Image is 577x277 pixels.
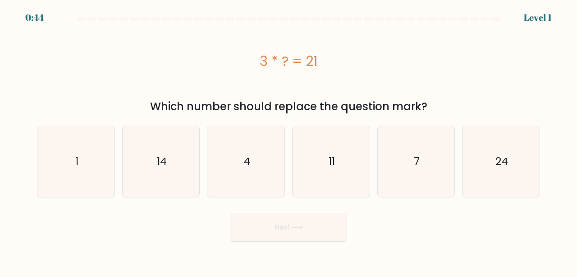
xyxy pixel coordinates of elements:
div: 0:44 [25,11,44,24]
text: 1 [75,154,78,169]
div: Level 1 [524,11,552,24]
div: 3 * ? = 21 [37,51,540,71]
text: 24 [495,154,508,169]
text: 7 [414,154,420,169]
text: 14 [157,154,167,169]
text: 11 [329,154,335,169]
div: Which number should replace the question mark? [42,99,535,115]
text: 4 [243,154,250,169]
button: Next [230,213,347,242]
